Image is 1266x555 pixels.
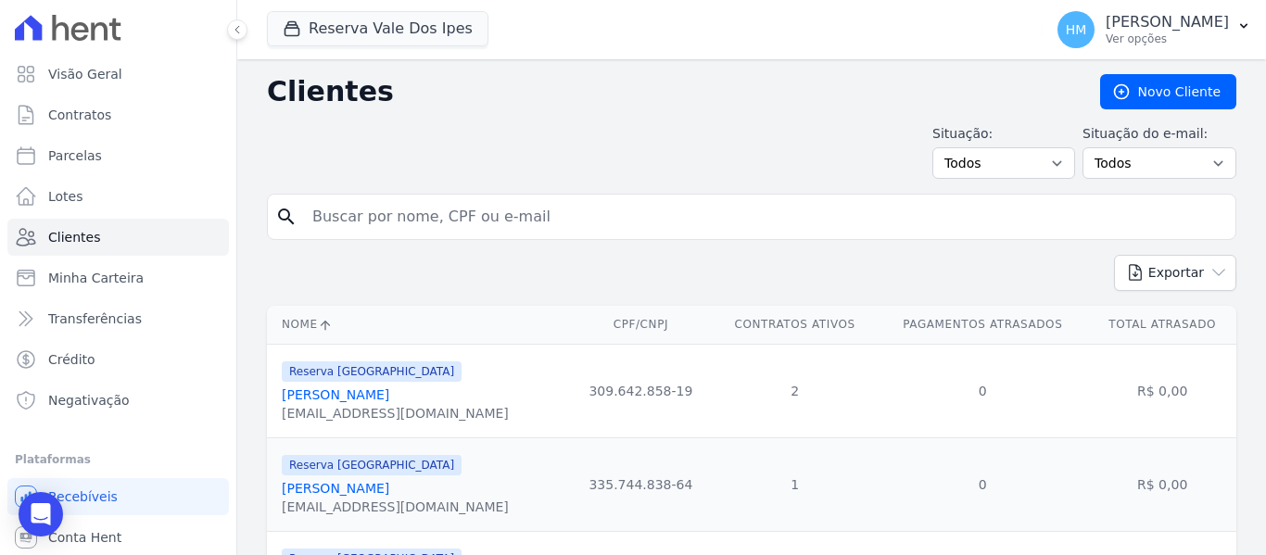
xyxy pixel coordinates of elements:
td: R$ 0,00 [1088,437,1236,531]
a: Transferências [7,300,229,337]
a: Contratos [7,96,229,133]
i: search [275,206,298,228]
div: [EMAIL_ADDRESS][DOMAIN_NAME] [282,498,509,516]
a: Lotes [7,178,229,215]
td: 0 [877,437,1088,531]
a: Minha Carteira [7,259,229,296]
span: Conta Hent [48,528,121,547]
a: [PERSON_NAME] [282,387,389,402]
h2: Clientes [267,75,1070,108]
a: Novo Cliente [1100,74,1236,109]
div: [EMAIL_ADDRESS][DOMAIN_NAME] [282,404,509,423]
td: 335.744.838-64 [569,437,713,531]
span: Clientes [48,228,100,246]
p: Ver opções [1106,32,1229,46]
td: 2 [713,344,877,437]
span: Reserva [GEOGRAPHIC_DATA] [282,455,462,475]
th: Pagamentos Atrasados [877,306,1088,344]
div: Plataformas [15,448,222,471]
span: Crédito [48,350,95,369]
span: Lotes [48,187,83,206]
button: HM [PERSON_NAME] Ver opções [1043,4,1266,56]
th: Nome [267,306,569,344]
span: Reserva [GEOGRAPHIC_DATA] [282,361,462,382]
a: Clientes [7,219,229,256]
a: Parcelas [7,137,229,174]
label: Situação do e-mail: [1082,124,1236,144]
a: Negativação [7,382,229,419]
span: Recebíveis [48,487,118,506]
input: Buscar por nome, CPF ou e-mail [301,198,1228,235]
th: Contratos Ativos [713,306,877,344]
span: HM [1066,23,1087,36]
td: 1 [713,437,877,531]
span: Visão Geral [48,65,122,83]
span: Contratos [48,106,111,124]
a: Recebíveis [7,478,229,515]
td: 0 [877,344,1088,437]
td: 309.642.858-19 [569,344,713,437]
label: Situação: [932,124,1075,144]
th: CPF/CNPJ [569,306,713,344]
td: R$ 0,00 [1088,344,1236,437]
span: Minha Carteira [48,269,144,287]
span: Parcelas [48,146,102,165]
a: Crédito [7,341,229,378]
button: Reserva Vale Dos Ipes [267,11,488,46]
a: [PERSON_NAME] [282,481,389,496]
span: Transferências [48,309,142,328]
div: Open Intercom Messenger [19,492,63,536]
a: Visão Geral [7,56,229,93]
span: Negativação [48,391,130,410]
button: Exportar [1114,255,1236,291]
p: [PERSON_NAME] [1106,13,1229,32]
th: Total Atrasado [1088,306,1236,344]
